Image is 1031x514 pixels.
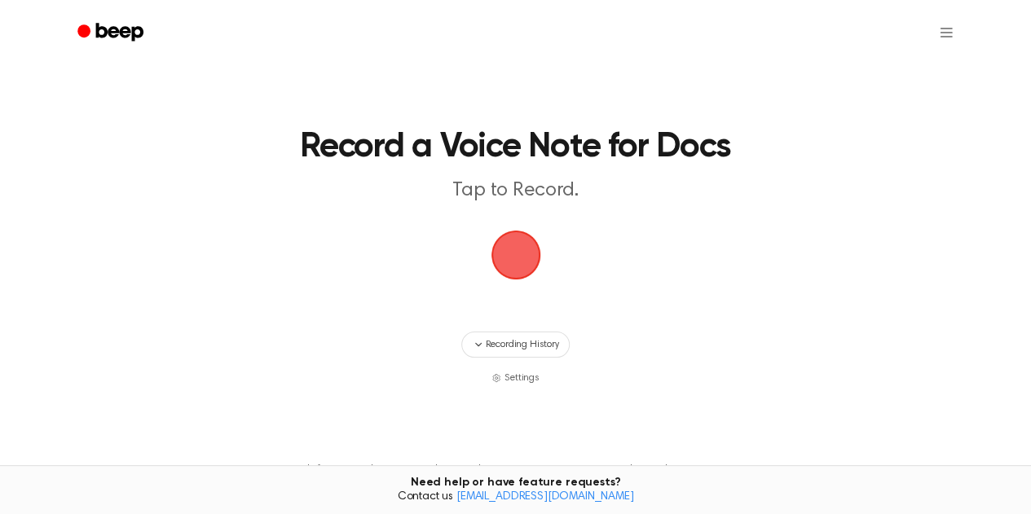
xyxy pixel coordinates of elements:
span: Settings [504,371,540,385]
a: [EMAIL_ADDRESS][DOMAIN_NAME] [456,491,634,503]
button: Settings [491,371,540,385]
a: Beep [66,17,158,49]
img: Beep Logo [491,231,540,279]
p: Tap to Record. [203,178,829,204]
p: Tired of copying and pasting? Use the Docs Chrome Extension to insert your recordings without cop... [290,463,742,476]
button: Recording History [461,332,569,358]
h1: Record a Voice Note for Docs [176,130,855,165]
button: Open menu [927,13,966,52]
span: Recording History [485,337,558,352]
span: Contact us [10,490,1021,505]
